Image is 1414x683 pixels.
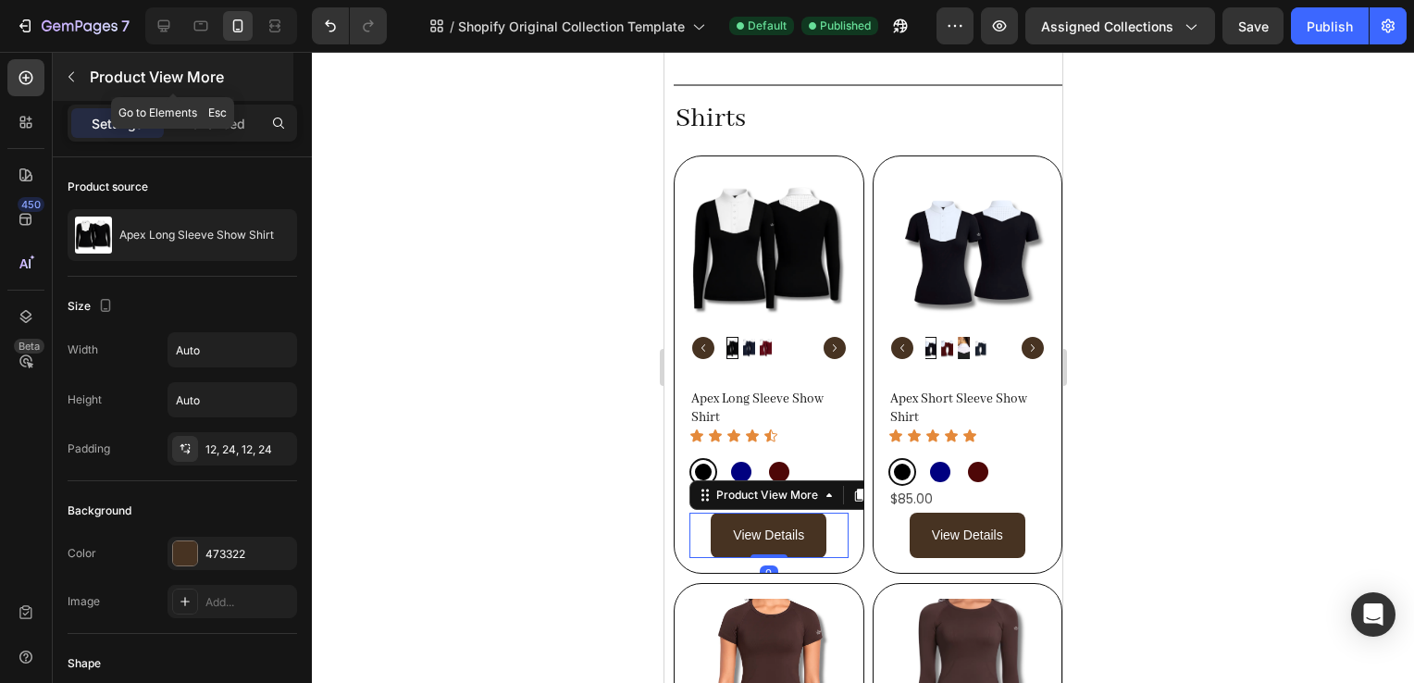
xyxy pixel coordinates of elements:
div: Size [68,294,117,319]
p: Product View More [90,66,290,88]
button: Carousel Next Arrow [357,285,379,307]
span: Default [748,18,787,34]
div: Color [68,545,96,562]
div: Beta [14,339,44,354]
input: Auto [168,333,296,366]
input: Auto [168,383,296,416]
div: Height [68,391,102,408]
div: View Details [267,472,339,495]
button: Save [1222,7,1284,44]
p: Settings [92,114,143,133]
span: / [450,17,454,36]
div: Undo/Redo [312,7,387,44]
p: 7 [121,15,130,37]
p: Advanced [182,114,245,133]
div: Image [68,593,100,610]
p: Apex Long Sleeve Show Shirt [119,229,274,242]
span: Save [1238,19,1269,34]
div: 473322 [205,546,292,563]
h2: Apex Short Sleeve Show Shirt [224,337,383,377]
img: product feature img [75,217,112,254]
span: Assigned Collections [1041,17,1173,36]
button: Carousel Back Arrow [227,285,249,307]
button: View Details [245,461,361,506]
div: Open Intercom Messenger [1351,592,1395,637]
div: 450 [18,197,44,212]
div: Shape [68,655,101,672]
span: Published [820,18,871,34]
button: Assigned Collections [1025,7,1215,44]
div: Padding [68,441,110,457]
button: Publish [1291,7,1369,44]
button: 7 [7,7,138,44]
iframe: Design area [664,52,1062,683]
a: Apex Short Sleeve Show Shirt [230,119,390,279]
span: Shopify Original Collection Template [458,17,685,36]
div: Add... [205,594,292,611]
div: Width [68,341,98,358]
div: 12, 24, 12, 24 [205,441,292,458]
div: Publish [1307,17,1353,36]
div: Product source [68,179,148,195]
div: $85.00 [224,434,383,461]
div: Background [68,503,131,519]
